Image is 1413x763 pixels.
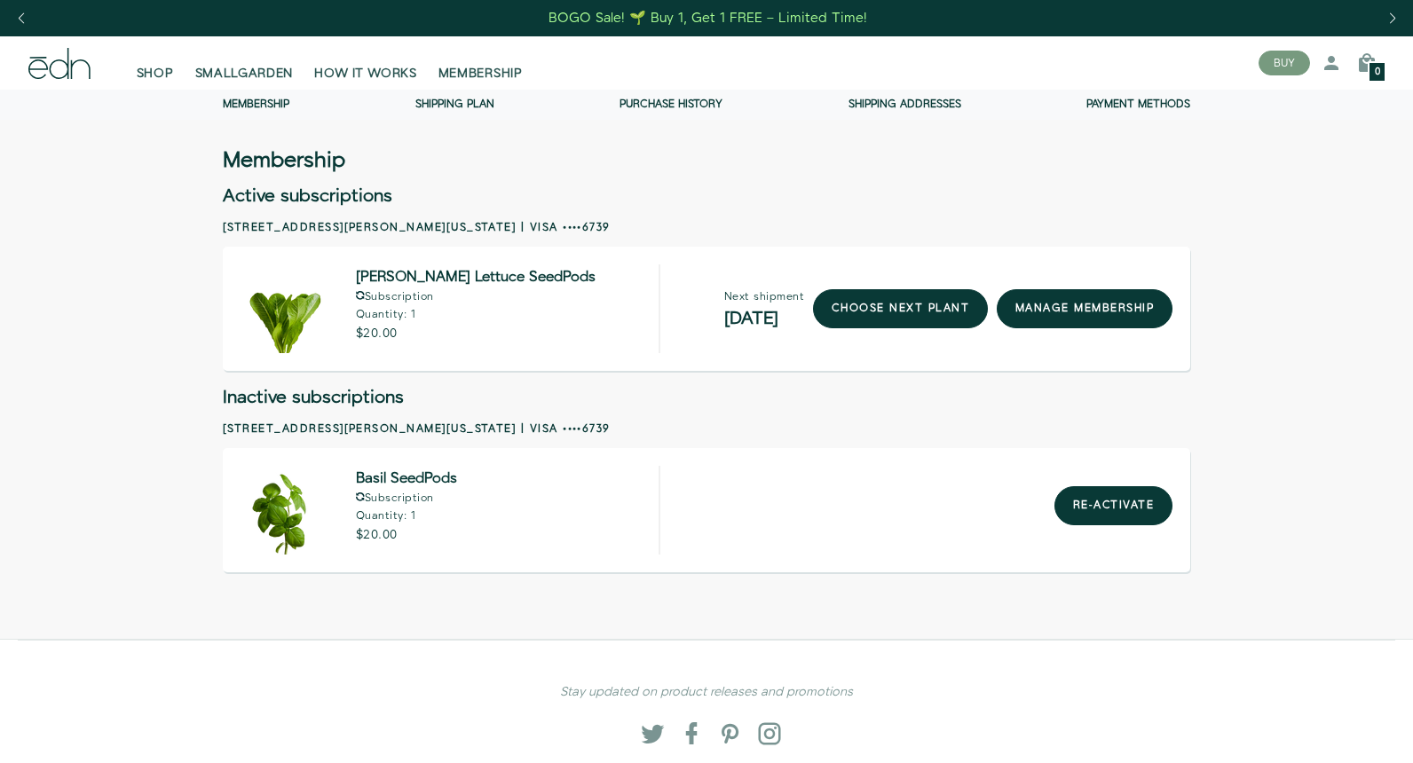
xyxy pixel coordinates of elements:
[548,4,870,32] a: BOGO Sale! 🌱 Buy 1, Get 1 FREE – Limited Time!
[223,389,1190,406] h2: Inactive subscriptions
[438,65,523,83] span: MEMBERSHIP
[849,97,961,112] a: Shipping addresses
[223,421,1190,437] h2: [STREET_ADDRESS][PERSON_NAME][US_STATE] | Visa ••••6739
[356,529,457,541] p: $20.00
[1375,67,1380,77] span: 0
[137,65,174,83] span: SHOP
[314,65,416,83] span: HOW IT WORKS
[356,511,457,522] p: Quantity: 1
[241,264,329,353] img: Bibb Lettuce SeedPods
[223,187,1190,205] h2: Active subscriptions
[997,289,1172,328] a: manage membership
[356,291,596,303] p: Subscription
[620,97,722,112] a: Purchase history
[126,43,185,83] a: SHOP
[1259,51,1310,75] button: BUY
[356,271,596,284] span: [PERSON_NAME] Lettuce SeedPods
[428,43,533,83] a: MEMBERSHIP
[356,327,596,340] p: $20.00
[195,65,294,83] span: SMALLGARDEN
[304,43,427,83] a: HOW IT WORKS
[549,9,867,28] div: BOGO Sale! 🌱 Buy 1, Get 1 FREE – Limited Time!
[356,492,457,504] p: Subscription
[1054,486,1172,525] button: Re-activate
[356,310,596,320] p: Quantity: 1
[223,152,345,169] h3: Membership
[241,466,329,555] img: Basil SeedPods
[185,43,304,83] a: SMALLGARDEN
[560,683,853,701] em: Stay updated on product releases and promotions
[356,473,457,485] span: Basil SeedPods
[724,310,804,327] h2: [DATE]
[1086,97,1190,112] a: Payment methods
[415,97,494,112] a: Shipping Plan
[223,97,289,112] a: Membership
[813,289,988,328] a: choose next plant
[724,292,804,303] p: Next shipment
[223,220,1190,236] h2: [STREET_ADDRESS][PERSON_NAME][US_STATE] | Visa ••••6739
